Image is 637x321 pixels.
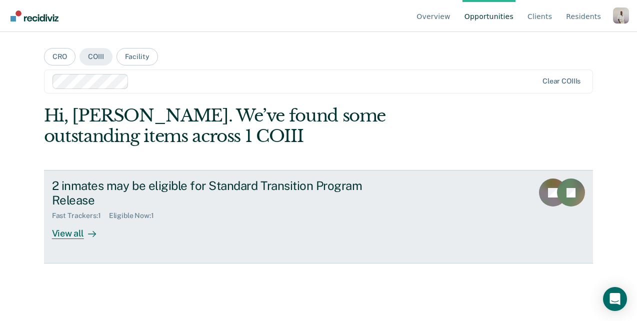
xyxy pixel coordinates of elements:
[44,48,76,65] button: CRO
[44,170,593,263] a: 2 inmates may be eligible for Standard Transition Program ReleaseFast Trackers:1Eligible Now:1Vie...
[79,48,112,65] button: COIII
[613,7,629,23] button: Profile dropdown button
[52,211,109,220] div: Fast Trackers : 1
[52,178,403,207] div: 2 inmates may be eligible for Standard Transition Program Release
[10,10,58,21] img: Recidiviz
[44,105,483,146] div: Hi, [PERSON_NAME]. We’ve found some outstanding items across 1 COIII
[52,220,108,239] div: View all
[116,48,158,65] button: Facility
[542,77,580,85] div: Clear COIIIs
[109,211,162,220] div: Eligible Now : 1
[603,287,627,311] div: Open Intercom Messenger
